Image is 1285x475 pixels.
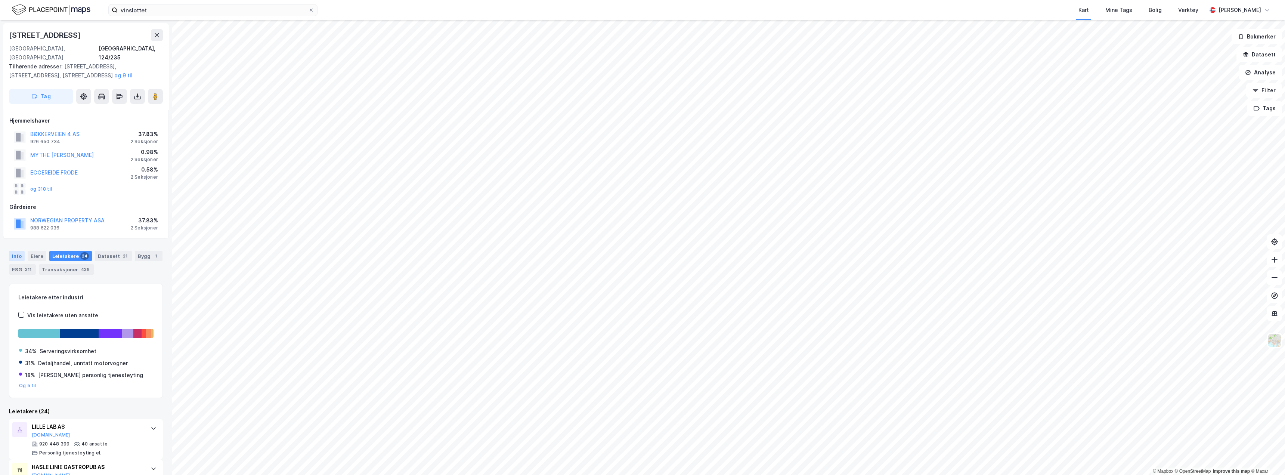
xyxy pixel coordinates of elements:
[1267,333,1282,348] img: Z
[1213,469,1250,474] a: Improve this map
[40,347,96,356] div: Serveringsvirksomhet
[9,203,162,212] div: Gårdeiere
[9,251,25,261] div: Info
[30,225,59,231] div: 988 622 036
[27,311,98,320] div: Vis leietakere uten ansatte
[18,293,154,302] div: Leietakere etter industri
[39,450,101,456] div: Personlig tjenesteyting el.
[24,266,33,273] div: 311
[32,422,143,431] div: LILLE LAB AS
[131,157,158,163] div: 2 Seksjoner
[131,130,158,139] div: 37.83%
[131,216,158,225] div: 37.83%
[9,44,99,62] div: [GEOGRAPHIC_DATA], [GEOGRAPHIC_DATA]
[9,407,163,416] div: Leietakere (24)
[152,252,160,260] div: 1
[30,139,60,145] div: 926 650 734
[19,383,36,389] button: Og 5 til
[121,252,129,260] div: 21
[9,63,64,70] span: Tilhørende adresser:
[32,463,143,472] div: HASLE LINIE GASTROPUB AS
[49,251,92,261] div: Leietakere
[1178,6,1198,15] div: Verktøy
[80,252,89,260] div: 24
[1232,29,1282,44] button: Bokmerker
[9,62,157,80] div: [STREET_ADDRESS], [STREET_ADDRESS], [STREET_ADDRESS]
[1175,469,1211,474] a: OpenStreetMap
[99,44,163,62] div: [GEOGRAPHIC_DATA], 124/235
[38,359,128,368] div: Detaljhandel, unntatt motorvogner
[80,266,91,273] div: 436
[1078,6,1089,15] div: Kart
[9,89,73,104] button: Tag
[39,441,69,447] div: 920 448 399
[9,116,162,125] div: Hjemmelshaver
[1248,439,1285,475] iframe: Chat Widget
[25,359,35,368] div: 31%
[131,225,158,231] div: 2 Seksjoner
[28,251,46,261] div: Eiere
[118,4,308,16] input: Søk på adresse, matrikkel, gårdeiere, leietakere eller personer
[9,29,82,41] div: [STREET_ADDRESS]
[12,3,90,16] img: logo.f888ab2527a4732fd821a326f86c7f29.svg
[131,174,158,180] div: 2 Seksjoner
[81,441,108,447] div: 40 ansatte
[25,371,35,380] div: 18%
[131,165,158,174] div: 0.58%
[131,139,158,145] div: 2 Seksjoner
[1153,469,1173,474] a: Mapbox
[95,251,132,261] div: Datasett
[39,264,94,275] div: Transaksjoner
[1149,6,1162,15] div: Bolig
[135,251,162,261] div: Bygg
[1248,439,1285,475] div: Kontrollprogram for chat
[1236,47,1282,62] button: Datasett
[32,432,70,438] button: [DOMAIN_NAME]
[131,148,158,157] div: 0.98%
[1246,83,1282,98] button: Filter
[1105,6,1132,15] div: Mine Tags
[9,264,36,275] div: ESG
[25,347,37,356] div: 34%
[38,371,143,380] div: [PERSON_NAME] personlig tjenesteyting
[1247,101,1282,116] button: Tags
[1219,6,1261,15] div: [PERSON_NAME]
[1239,65,1282,80] button: Analyse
